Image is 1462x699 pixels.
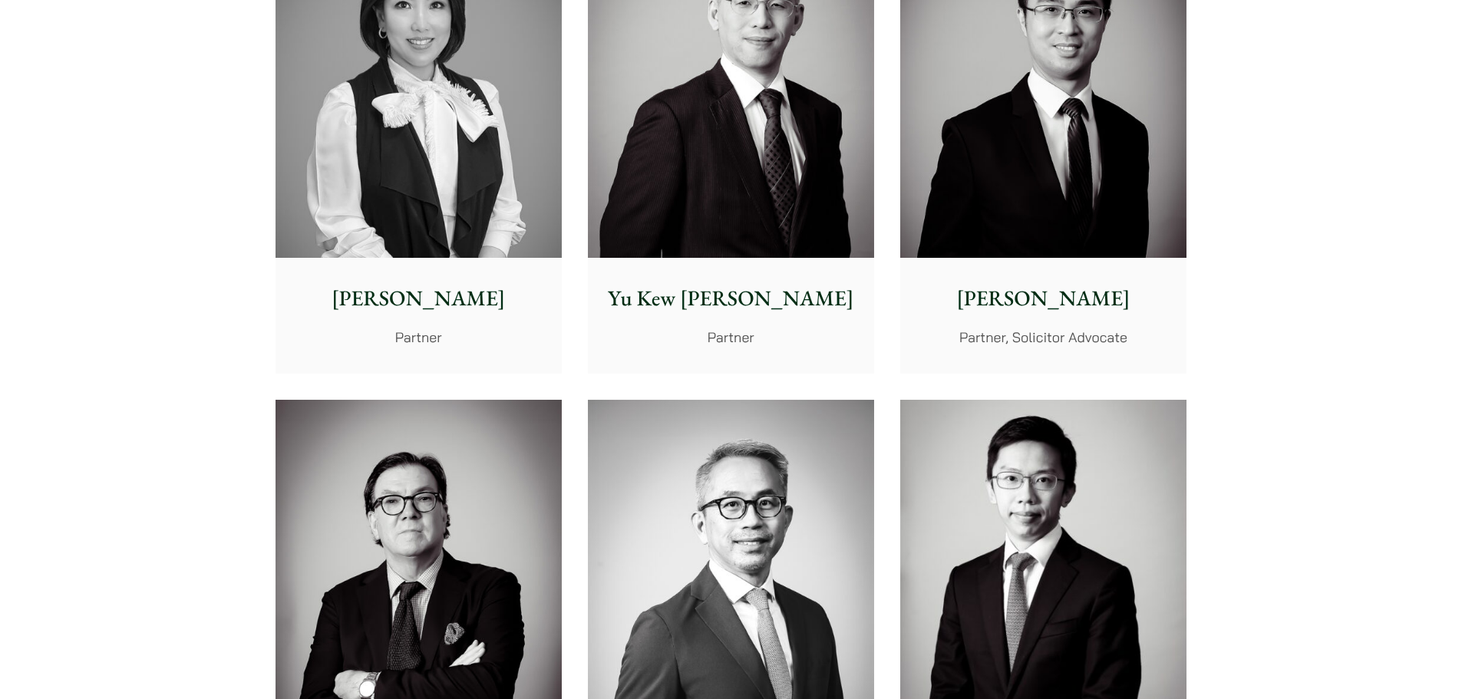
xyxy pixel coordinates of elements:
p: Partner [600,327,862,348]
p: Partner, Solicitor Advocate [913,327,1174,348]
p: Partner [288,327,549,348]
p: [PERSON_NAME] [288,282,549,315]
p: [PERSON_NAME] [913,282,1174,315]
p: Yu Kew [PERSON_NAME] [600,282,862,315]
